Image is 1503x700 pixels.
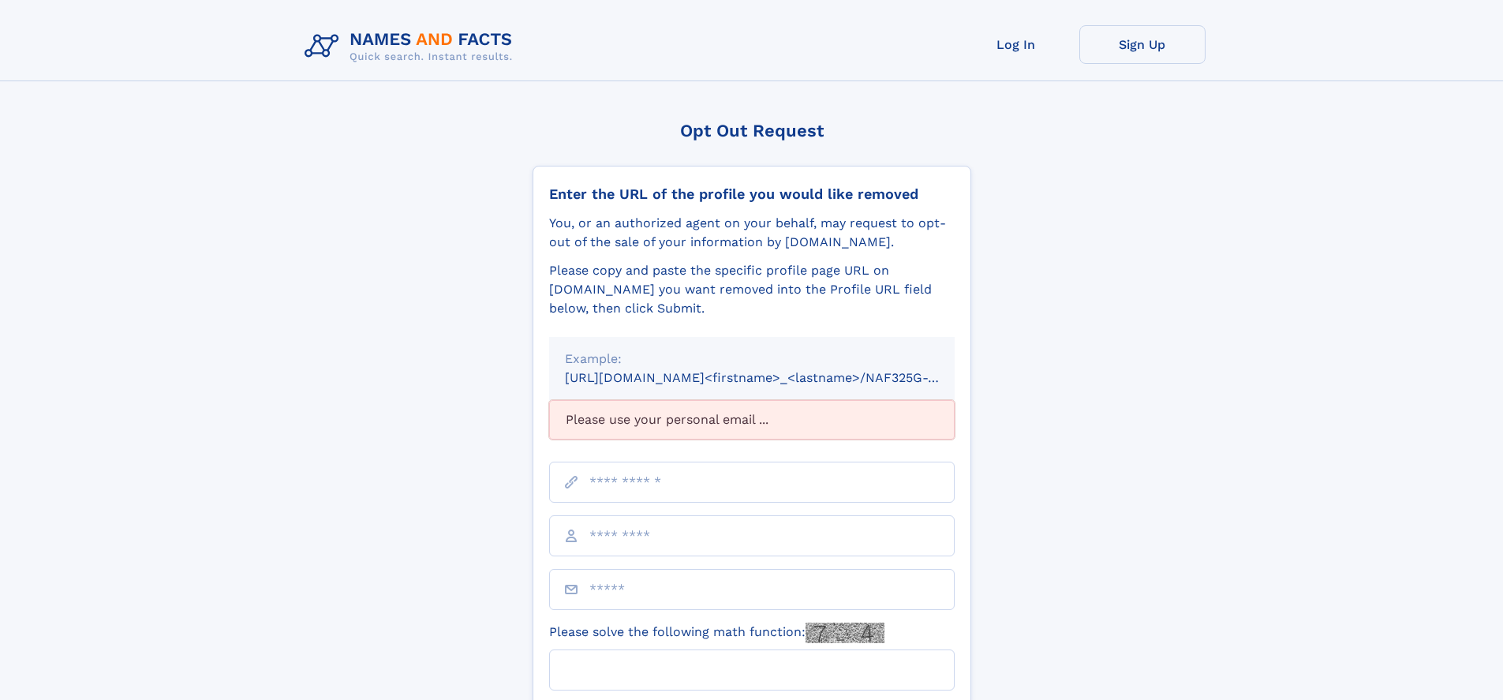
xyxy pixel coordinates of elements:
img: Logo Names and Facts [298,25,525,68]
label: Please solve the following math function: [549,623,884,643]
div: Please copy and paste the specific profile page URL on [DOMAIN_NAME] you want removed into the Pr... [549,261,955,318]
div: You, or an authorized agent on your behalf, may request to opt-out of the sale of your informatio... [549,214,955,252]
div: Example: [565,350,939,369]
a: Sign Up [1079,25,1206,64]
a: Log In [953,25,1079,64]
small: [URL][DOMAIN_NAME]<firstname>_<lastname>/NAF325G-xxxxxxxx [565,370,985,385]
div: Enter the URL of the profile you would like removed [549,185,955,203]
div: Opt Out Request [533,121,971,140]
div: Please use your personal email ... [549,400,955,440]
